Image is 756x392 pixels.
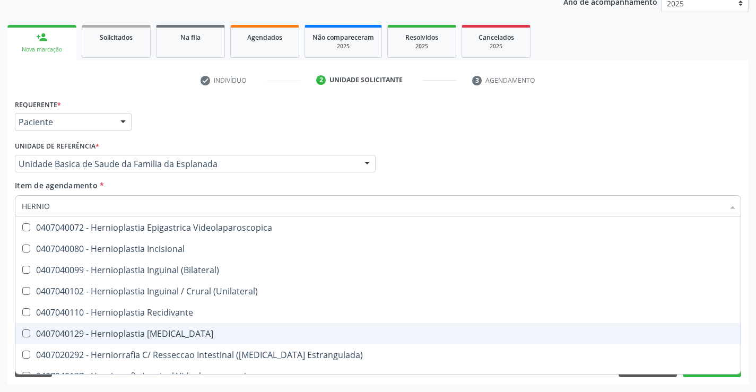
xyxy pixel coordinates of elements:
div: Unidade solicitante [329,75,403,85]
div: 0407040080 - Hernioplastia Incisional [22,245,734,253]
div: 0407040137 - Herniorrafia Inguinal Videolaparoscopica [22,372,734,380]
input: Buscar por procedimentos [22,195,724,216]
span: Item de agendamento [15,180,98,190]
span: Não compareceram [312,33,374,42]
div: 0407040102 - Hernioplastia Inguinal / Crural (Unilateral) [22,287,734,295]
span: Resolvidos [405,33,438,42]
div: 0407040110 - Hernioplastia Recidivante [22,308,734,317]
span: Paciente [19,117,110,127]
div: 0407020292 - Herniorrafia C/ Resseccao Intestinal ([MEDICAL_DATA] Estrangulada) [22,351,734,359]
span: Solicitados [100,33,133,42]
div: 0407040129 - Hernioplastia [MEDICAL_DATA] [22,329,734,338]
div: 2025 [312,42,374,50]
span: Cancelados [479,33,514,42]
label: Requerente [15,97,61,113]
div: 0407040072 - Hernioplastia Epigastrica Videolaparoscopica [22,223,734,232]
div: 2 [316,75,326,85]
div: 2025 [470,42,523,50]
label: Unidade de referência [15,138,99,155]
div: 2025 [395,42,448,50]
span: Agendados [247,33,282,42]
span: Na fila [180,33,201,42]
span: Unidade Basica de Saude da Familia da Esplanada [19,159,354,169]
div: Nova marcação [15,46,69,54]
div: 0407040099 - Hernioplastia Inguinal (Bilateral) [22,266,734,274]
div: person_add [36,31,48,43]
